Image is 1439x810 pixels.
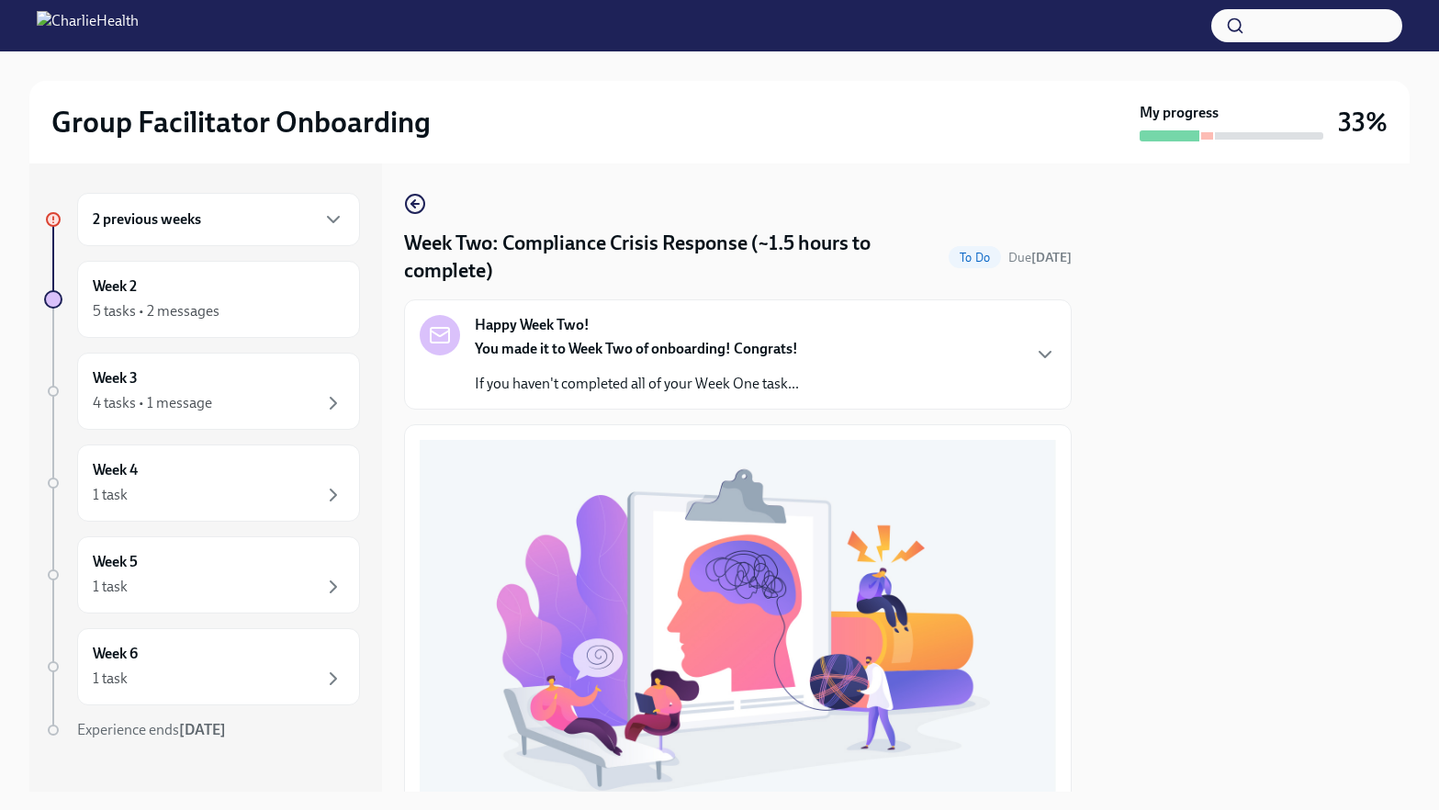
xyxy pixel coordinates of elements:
[1031,250,1072,265] strong: [DATE]
[44,444,360,522] a: Week 41 task
[93,209,201,230] h6: 2 previous weeks
[51,104,431,141] h2: Group Facilitator Onboarding
[93,577,128,597] div: 1 task
[93,644,138,664] h6: Week 6
[1338,106,1388,139] h3: 33%
[77,721,226,738] span: Experience ends
[1008,250,1072,265] span: Due
[93,368,138,388] h6: Week 3
[475,374,799,394] p: If you haven't completed all of your Week One task...
[93,301,219,321] div: 5 tasks • 2 messages
[93,460,138,480] h6: Week 4
[37,11,139,40] img: CharlieHealth
[179,721,226,738] strong: [DATE]
[93,552,138,572] h6: Week 5
[93,393,212,413] div: 4 tasks • 1 message
[77,193,360,246] div: 2 previous weeks
[44,536,360,613] a: Week 51 task
[949,251,1001,264] span: To Do
[44,628,360,705] a: Week 61 task
[93,485,128,505] div: 1 task
[404,230,941,285] h4: Week Two: Compliance Crisis Response (~1.5 hours to complete)
[1140,103,1219,123] strong: My progress
[44,353,360,430] a: Week 34 tasks • 1 message
[1008,249,1072,266] span: September 29th, 2025 10:00
[93,276,137,297] h6: Week 2
[475,340,798,357] strong: You made it to Week Two of onboarding! Congrats!
[44,261,360,338] a: Week 25 tasks • 2 messages
[475,315,590,335] strong: Happy Week Two!
[93,669,128,689] div: 1 task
